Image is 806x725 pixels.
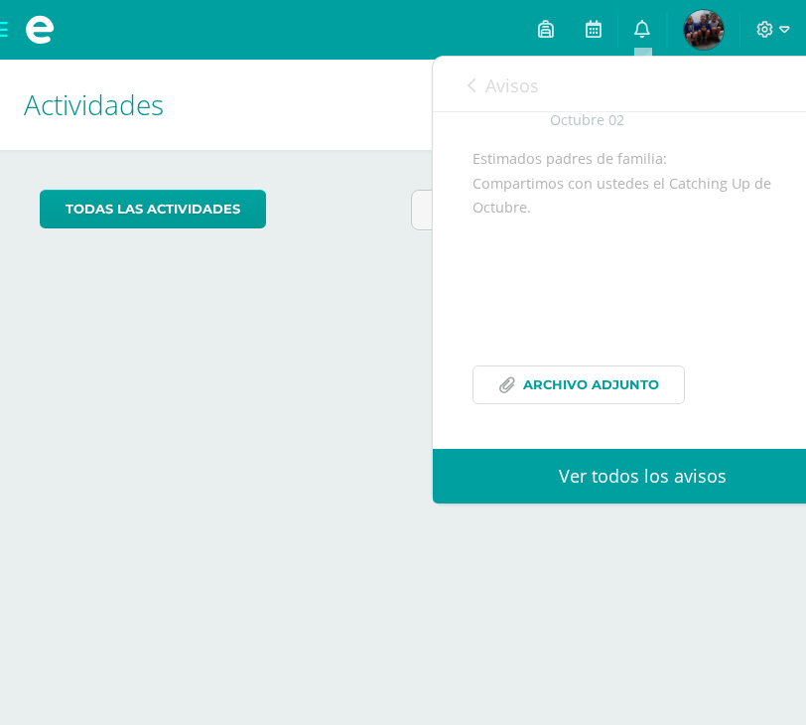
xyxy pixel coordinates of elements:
a: todas las Actividades [40,190,266,228]
a: Archivo Adjunto [472,365,685,404]
input: Busca una actividad próxima aquí... [412,191,765,229]
span: Avisos [485,73,539,97]
img: b58da21143638c37699f9cce2f5c93ee.png [684,10,724,50]
span: Archivo Adjunto [523,366,659,403]
h1: Actividades [24,60,782,150]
